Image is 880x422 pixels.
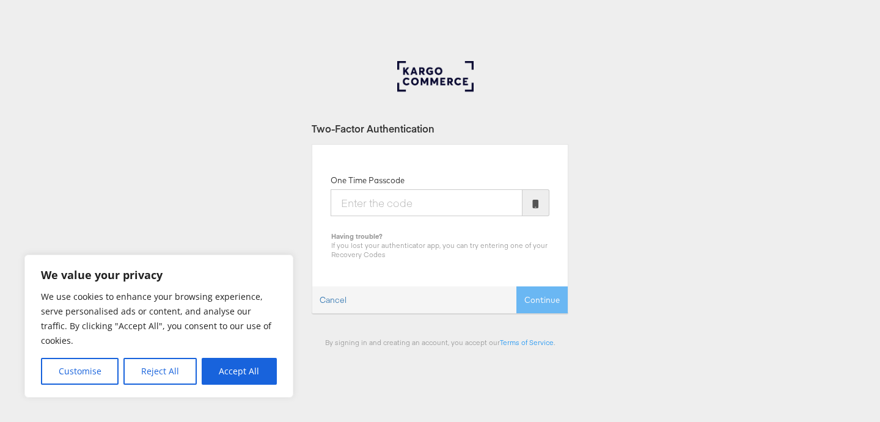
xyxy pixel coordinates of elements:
label: One Time Passcode [331,175,405,186]
div: We value your privacy [24,255,293,398]
div: By signing in and creating an account, you accept our . [312,338,568,347]
input: Enter the code [331,189,522,216]
span: If you lost your authenticator app, you can try entering one of your Recovery Codes [331,241,548,259]
p: We use cookies to enhance your browsing experience, serve personalised ads or content, and analys... [41,289,277,348]
button: Customise [41,358,119,385]
div: Two-Factor Authentication [312,122,568,136]
button: Reject All [123,358,196,385]
p: We value your privacy [41,267,277,282]
a: Terms of Service [500,338,554,347]
a: Cancel [312,287,354,313]
b: Having trouble? [331,231,383,241]
button: Accept All [202,358,277,385]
